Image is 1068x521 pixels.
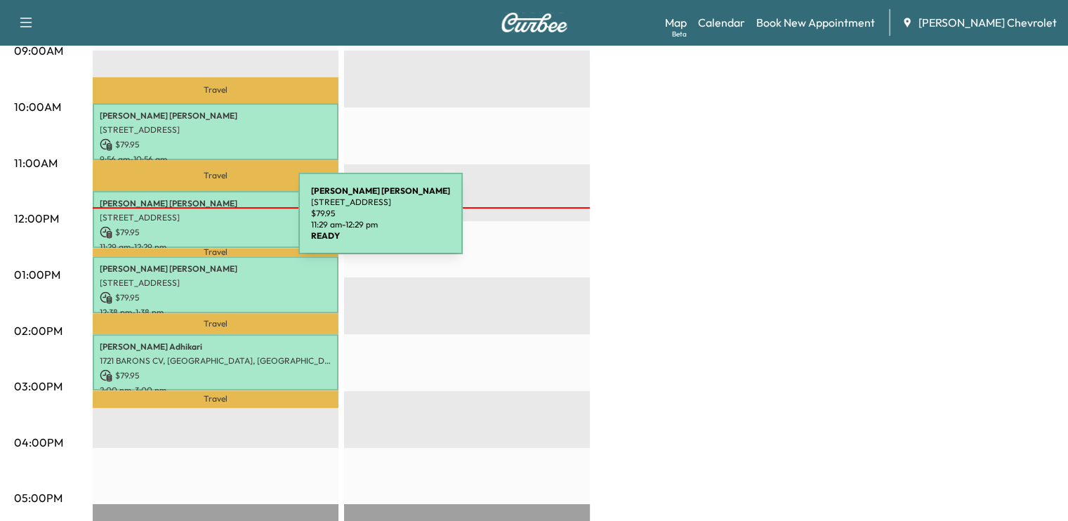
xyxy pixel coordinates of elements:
[100,355,331,367] p: 1721 BARONS CV, [GEOGRAPHIC_DATA], [GEOGRAPHIC_DATA], [GEOGRAPHIC_DATA]
[93,248,338,256] p: Travel
[100,307,331,318] p: 12:38 pm - 1:38 pm
[93,160,338,191] p: Travel
[100,110,331,121] p: [PERSON_NAME] [PERSON_NAME]
[311,185,450,196] b: [PERSON_NAME] [PERSON_NAME]
[100,226,331,239] p: $ 79.95
[698,14,745,31] a: Calendar
[100,242,331,253] p: 11:29 am - 12:29 pm
[100,198,331,209] p: [PERSON_NAME] [PERSON_NAME]
[93,313,338,334] p: Travel
[93,77,338,104] p: Travel
[14,98,61,115] p: 10:00AM
[100,385,331,396] p: 2:00 pm - 3:00 pm
[311,197,450,208] p: [STREET_ADDRESS]
[501,13,568,32] img: Curbee Logo
[14,42,63,59] p: 09:00AM
[100,212,331,223] p: [STREET_ADDRESS]
[14,378,62,395] p: 03:00PM
[100,124,331,136] p: [STREET_ADDRESS]
[311,219,450,230] p: 11:29 am - 12:29 pm
[100,341,331,352] p: [PERSON_NAME] Adhikari
[918,14,1057,31] span: [PERSON_NAME] Chevrolet
[665,14,687,31] a: MapBeta
[100,154,331,165] p: 9:56 am - 10:56 am
[100,263,331,275] p: [PERSON_NAME] [PERSON_NAME]
[14,489,62,506] p: 05:00PM
[756,14,875,31] a: Book New Appointment
[100,369,331,382] p: $ 79.95
[14,154,58,171] p: 11:00AM
[14,210,59,227] p: 12:00PM
[14,266,60,283] p: 01:00PM
[100,277,331,289] p: [STREET_ADDRESS]
[100,138,331,151] p: $ 79.95
[311,230,340,241] b: READY
[311,208,450,219] p: $ 79.95
[14,322,62,339] p: 02:00PM
[100,291,331,304] p: $ 79.95
[93,390,338,407] p: Travel
[672,29,687,39] div: Beta
[14,434,63,451] p: 04:00PM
